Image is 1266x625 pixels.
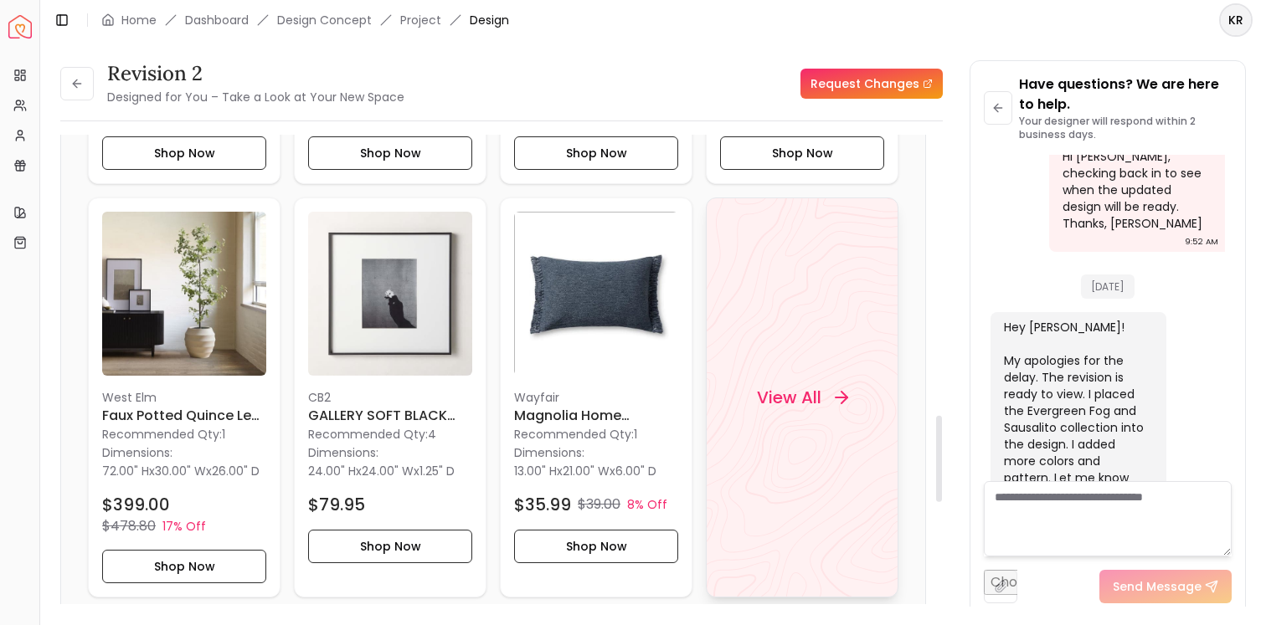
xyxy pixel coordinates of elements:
[102,463,260,479] p: x x
[419,463,455,479] span: 1.25" D
[514,406,678,426] h6: Magnolia Home [PERSON_NAME] Throw Pillow
[514,389,678,406] p: Wayfair
[757,386,821,409] h4: View All
[121,12,157,28] a: Home
[102,389,266,406] p: West Elm
[308,212,472,376] img: GALLERY SOFT BLACK PICTURE FRAME WITH WHITE MAT image
[470,12,509,28] span: Design
[615,463,656,479] span: 6.00" D
[706,197,898,597] a: View All
[101,12,509,28] nav: breadcrumb
[362,463,414,479] span: 24.00" W
[1221,5,1251,35] span: KR
[1019,74,1232,115] p: Have questions? We are here to help.
[102,212,266,376] img: Faux Potted Quince Leaf Tree only Plant image
[1219,3,1253,37] button: KR
[212,463,260,479] span: 26.00" D
[102,426,266,443] p: Recommended Qty: 1
[1004,319,1150,503] div: Hey [PERSON_NAME]! My apologies for the delay. The revision is ready to view. I placed the Evergr...
[102,516,156,536] p: $478.80
[308,493,365,516] h4: $79.95
[720,136,884,170] button: Shop Now
[514,463,656,479] p: x x
[308,463,356,479] span: 24.00" H
[102,463,149,479] span: 72.00" H
[107,60,404,87] h3: Revision 2
[1019,115,1232,141] p: Your designer will respond within 2 business days.
[185,12,249,28] a: Dashboard
[514,530,678,563] button: Shop Now
[514,443,584,463] p: Dimensions:
[400,12,441,28] a: Project
[102,443,172,463] p: Dimensions:
[1063,148,1208,232] div: Hi [PERSON_NAME], checking back in to see when the updated design will be ready. Thanks, [PERSON_...
[514,426,678,443] p: Recommended Qty: 1
[102,493,170,516] h4: $399.00
[8,15,32,38] img: Spacejoy Logo
[514,212,678,376] img: Magnolia Home Jett Throw Pillow image
[102,550,266,583] button: Shop Now
[88,197,280,597] a: Faux Potted Quince Leaf Tree only Plant imageWest ElmFaux Potted Quince Leaf Tree only PlantRecom...
[102,136,266,170] button: Shop Now
[514,493,571,516] h4: $35.99
[308,406,472,426] h6: GALLERY SOFT BLACK PICTURE FRAME WITH WHITE MAT
[308,136,472,170] button: Shop Now
[627,496,667,513] p: 8% Off
[1185,233,1218,250] div: 9:52 AM
[294,197,486,597] a: GALLERY SOFT BLACK PICTURE FRAME WITH WHITE MAT imageCB2GALLERY SOFT BLACK PICTURE FRAME WITH WHI...
[162,518,206,535] p: 17% Off
[514,136,678,170] button: Shop Now
[308,389,472,406] p: CB2
[800,69,943,99] a: Request Changes
[514,463,557,479] span: 13.00" H
[102,406,266,426] h6: Faux Potted Quince Leaf Tree only Plant
[294,197,486,597] div: GALLERY SOFT BLACK PICTURE FRAME WITH WHITE MAT
[308,426,472,443] p: Recommended Qty: 4
[1081,274,1135,299] span: [DATE]
[578,494,620,515] p: $39.00
[8,15,32,38] a: Spacejoy
[563,463,610,479] span: 21.00" W
[308,530,472,563] button: Shop Now
[88,197,280,597] div: Faux Potted Quince Leaf Tree only Plant
[500,197,692,597] div: Magnolia Home Jett Throw Pillow
[500,197,692,597] a: Magnolia Home Jett Throw Pillow imageWayfairMagnolia Home [PERSON_NAME] Throw PillowRecommended Q...
[308,463,455,479] p: x x
[308,443,378,463] p: Dimensions:
[277,12,372,28] li: Design Concept
[107,89,404,105] small: Designed for You – Take a Look at Your New Space
[155,463,206,479] span: 30.00" W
